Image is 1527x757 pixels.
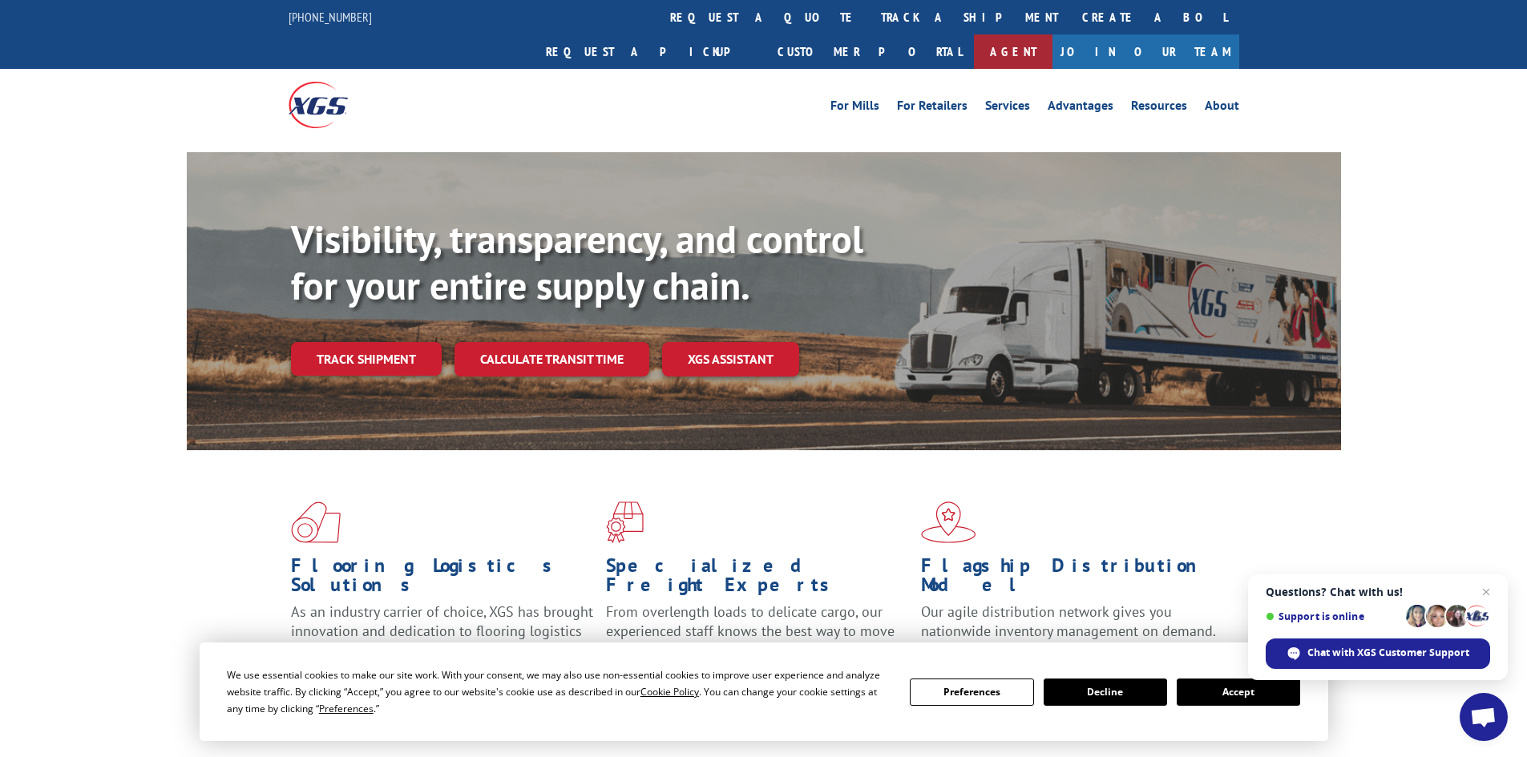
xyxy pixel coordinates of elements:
a: Customer Portal [766,34,974,69]
img: xgs-icon-focused-on-flooring-red [606,501,644,543]
div: Chat with XGS Customer Support [1266,638,1490,669]
button: Accept [1177,678,1300,706]
a: Resources [1131,99,1187,117]
h1: Flooring Logistics Solutions [291,556,594,602]
div: Open chat [1460,693,1508,741]
a: Join Our Team [1052,34,1239,69]
span: Preferences [319,702,374,715]
p: From overlength loads to delicate cargo, our experienced staff knows the best way to move your fr... [606,602,909,674]
a: Services [985,99,1030,117]
span: Questions? Chat with us! [1266,586,1490,598]
a: Calculate transit time [454,342,649,376]
a: XGS ASSISTANT [662,342,799,376]
a: Agent [974,34,1052,69]
img: xgs-icon-flagship-distribution-model-red [921,501,976,543]
a: Advantages [1048,99,1113,117]
span: Cookie Policy [640,685,699,699]
a: Request a pickup [534,34,766,69]
div: We use essential cookies to make our site work. With your consent, we may also use non-essential ... [227,666,891,717]
span: Close chat [1477,582,1496,602]
b: Visibility, transparency, and control for your entire supply chain. [291,214,863,310]
a: About [1205,99,1239,117]
div: Cookie Consent Prompt [200,642,1328,741]
a: For Mills [830,99,879,117]
span: Support is online [1266,610,1400,622]
a: [PHONE_NUMBER] [289,9,372,25]
button: Decline [1044,678,1167,706]
button: Preferences [910,678,1033,706]
a: Track shipment [291,342,442,376]
img: xgs-icon-total-supply-chain-intelligence-red [291,501,341,543]
a: For Retailers [897,99,968,117]
h1: Flagship Distribution Model [921,556,1224,602]
span: Chat with XGS Customer Support [1307,646,1469,660]
span: Our agile distribution network gives you nationwide inventory management on demand. [921,602,1216,640]
h1: Specialized Freight Experts [606,556,909,602]
span: As an industry carrier of choice, XGS has brought innovation and dedication to flooring logistics... [291,602,593,659]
